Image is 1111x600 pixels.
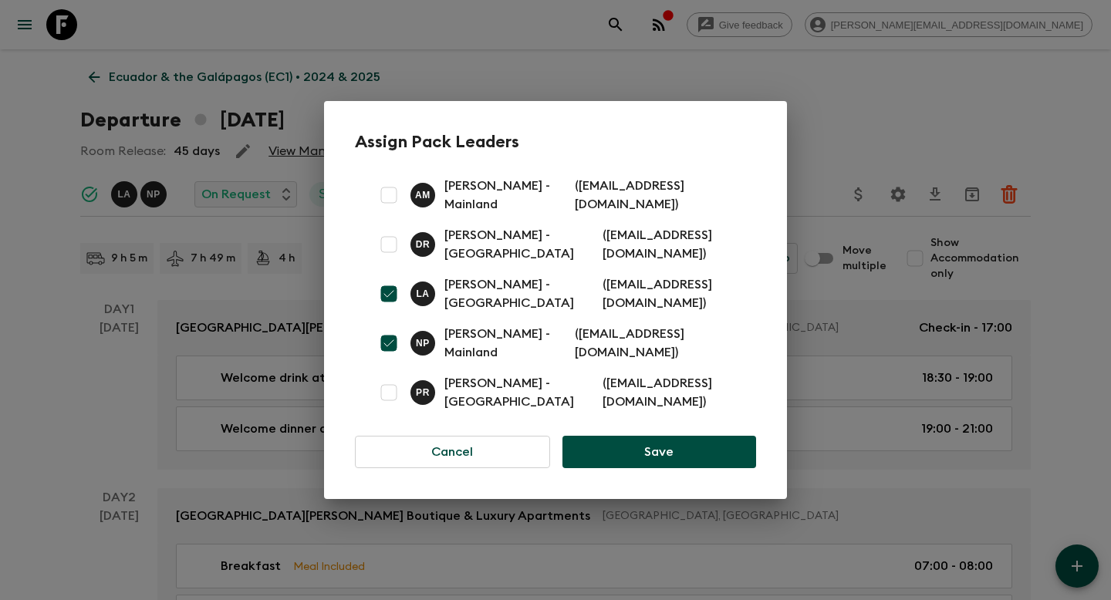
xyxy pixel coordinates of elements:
[603,226,738,263] p: ( [EMAIL_ADDRESS][DOMAIN_NAME] )
[444,374,596,411] p: [PERSON_NAME] - [GEOGRAPHIC_DATA]
[444,325,569,362] p: [PERSON_NAME] - Mainland
[575,325,738,362] p: ( [EMAIL_ADDRESS][DOMAIN_NAME] )
[603,374,738,411] p: ( [EMAIL_ADDRESS][DOMAIN_NAME] )
[416,386,430,399] p: P R
[444,275,596,312] p: [PERSON_NAME] - [GEOGRAPHIC_DATA]
[355,132,756,152] h2: Assign Pack Leaders
[415,189,431,201] p: A M
[603,275,738,312] p: ( [EMAIL_ADDRESS][DOMAIN_NAME] )
[416,337,430,349] p: N P
[416,288,429,300] p: L A
[416,238,431,251] p: D R
[444,226,596,263] p: [PERSON_NAME] - [GEOGRAPHIC_DATA]
[575,177,738,214] p: ( [EMAIL_ADDRESS][DOMAIN_NAME] )
[444,177,569,214] p: [PERSON_NAME] - Mainland
[562,436,756,468] button: Save
[355,436,550,468] button: Cancel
